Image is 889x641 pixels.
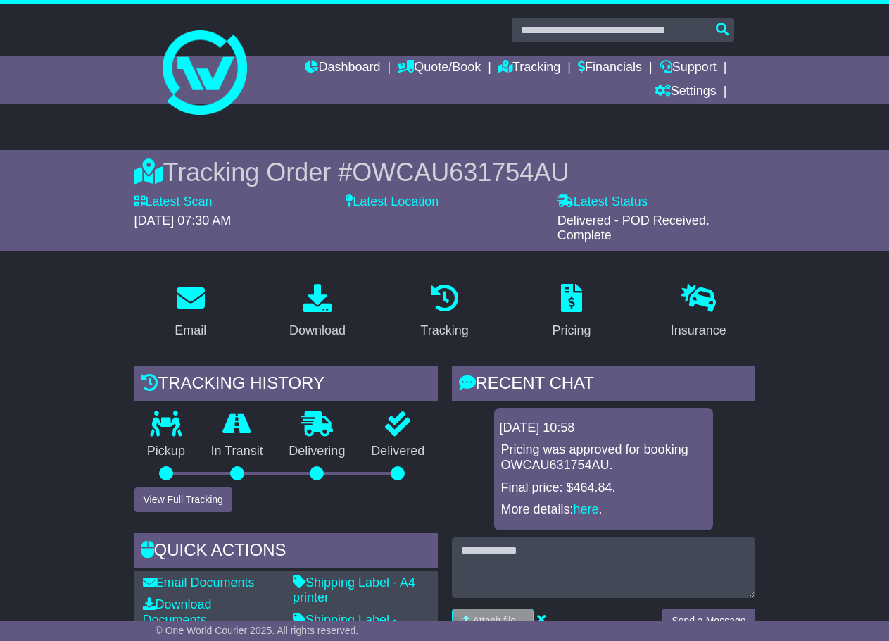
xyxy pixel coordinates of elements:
[175,321,206,340] div: Email
[671,321,726,340] div: Insurance
[501,442,706,473] p: Pricing was approved for booking OWCAU631754AU.
[557,213,710,243] span: Delivered - POD Received. Complete
[134,533,438,571] div: Quick Actions
[276,444,358,459] p: Delivering
[346,194,439,210] label: Latest Location
[662,609,755,633] button: Send a Message
[305,56,380,80] a: Dashboard
[280,279,355,345] a: Download
[165,279,215,345] a: Email
[398,56,481,80] a: Quote/Book
[352,158,569,187] span: OWCAU631754AU
[557,194,648,210] label: Latest Status
[134,213,232,228] span: [DATE] 07:30 AM
[143,597,212,627] a: Download Documents
[662,279,736,345] a: Insurance
[655,80,717,104] a: Settings
[134,487,232,512] button: View Full Tracking
[411,279,477,345] a: Tracking
[574,502,599,516] a: here
[198,444,276,459] p: In Transit
[134,194,213,210] label: Latest Scan
[420,321,468,340] div: Tracking
[289,321,346,340] div: Download
[543,279,600,345] a: Pricing
[452,366,755,404] div: RECENT CHAT
[501,502,706,518] p: More details: .
[143,575,255,590] a: Email Documents
[134,157,755,187] div: Tracking Order #
[660,56,717,80] a: Support
[498,56,560,80] a: Tracking
[578,56,642,80] a: Financials
[156,625,359,636] span: © One World Courier 2025. All rights reserved.
[552,321,591,340] div: Pricing
[501,480,706,496] p: Final price: $464.84.
[358,444,438,459] p: Delivered
[500,421,707,436] div: [DATE] 10:58
[134,444,198,459] p: Pickup
[134,366,438,404] div: Tracking history
[293,575,415,605] a: Shipping Label - A4 printer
